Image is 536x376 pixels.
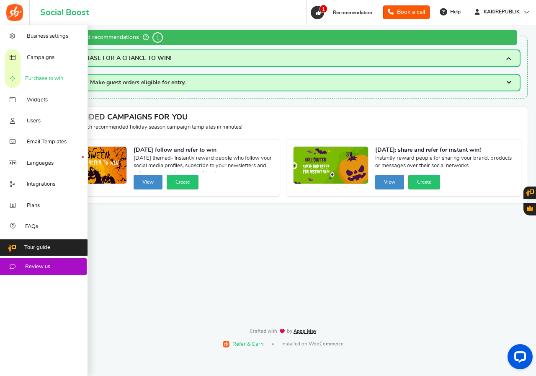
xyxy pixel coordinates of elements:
span: Make guest orders eligible for entry. [90,80,186,86]
button: Gratisfaction [523,203,536,215]
span: Tour guide [24,244,50,252]
img: Recommended Campaigns [52,147,126,184]
span: 1 [320,5,327,13]
img: Social Boost [6,4,23,21]
strong: [DATE]: share and refer for instant win! [375,146,515,155]
span: Purchase to win [25,75,63,83]
h1: Social Boost [40,8,89,17]
span: Campaigns [27,54,54,62]
button: Create [408,175,440,189]
h4: RECOMMENDED CAMPAIGNS FOR YOU [45,114,521,122]
div: Personalized recommendations [45,30,517,45]
span: Plans [27,202,40,210]
span: [DATE] themed- Instantly reward people who follow your social media profiles, subscribe to your n... [134,155,273,171]
span: | [272,343,274,345]
span: Review us [25,263,50,271]
button: View [134,175,162,189]
a: Book a call [383,5,430,19]
img: img-footer.webp [249,329,317,334]
p: Preview and launch recommended holiday season campaign templates in minutes! [45,124,521,131]
span: Languages [27,160,54,167]
button: Create [167,175,198,189]
span: Business settings [27,33,68,40]
span: KAKIREPUBLIK [480,8,523,16]
img: Recommended Campaigns [294,147,368,184]
iframe: LiveChat chat widget [501,341,536,376]
em: New [82,156,84,158]
span: Help [448,8,461,16]
a: Help [436,5,465,18]
a: 1 Recommendation [310,6,376,19]
span: Users [27,117,41,125]
strong: [DATE] follow and refer to win [134,146,273,155]
a: Refer & Earn! [223,340,265,348]
span: Installed on WooCommerce [281,340,343,347]
span: 1 [152,32,163,43]
span: Email Templates [27,138,67,146]
button: View [375,175,404,189]
span: PURCHASE FOR A CHANCE TO WIN! [69,55,171,61]
span: Instantly reward people for sharing your brand, products or messages over their social networks [375,155,515,171]
span: Gratisfaction [527,205,533,211]
span: Recommendation [333,10,372,15]
span: Integrations [27,181,55,188]
span: FAQs [25,223,38,231]
span: Widgets [27,96,48,104]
